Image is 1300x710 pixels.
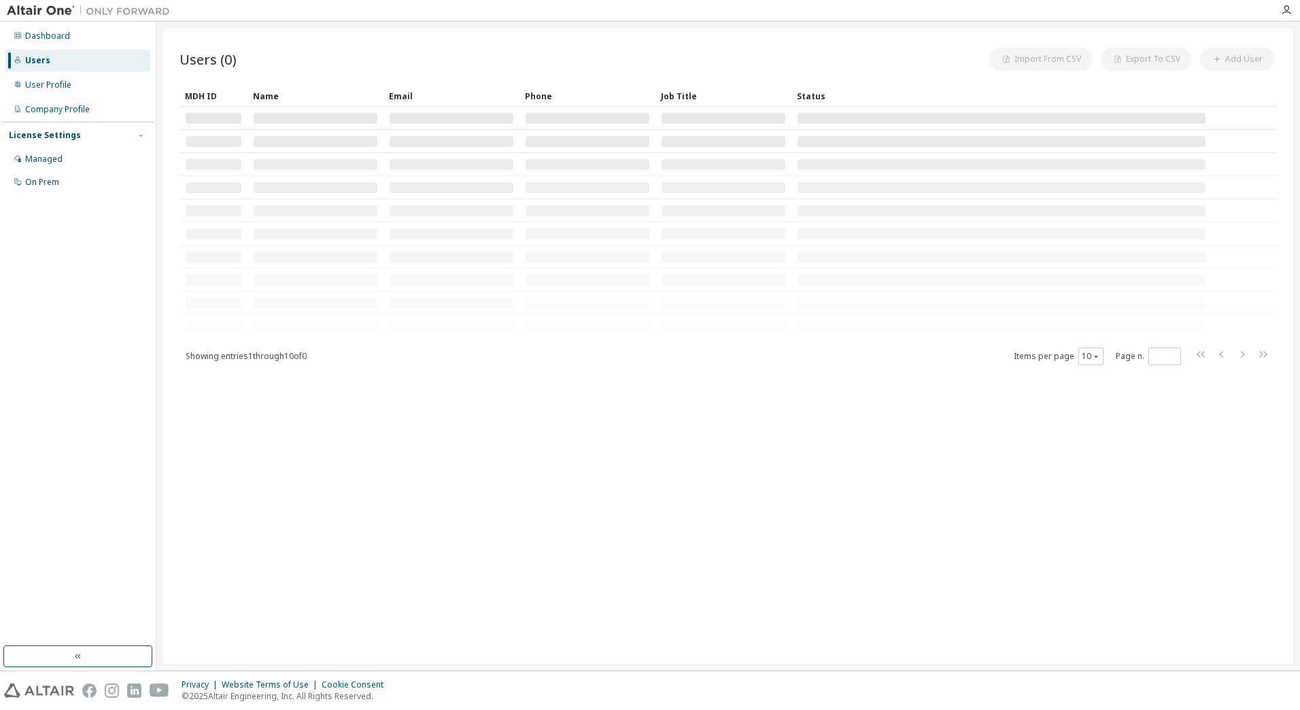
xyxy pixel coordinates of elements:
div: Name [253,85,378,107]
div: Users [25,55,50,66]
div: Managed [25,154,63,165]
div: Status [797,85,1206,107]
div: Email [389,85,514,107]
span: Users (0) [179,50,237,69]
span: Page n. [1116,348,1181,365]
img: altair_logo.svg [4,683,74,698]
div: Company Profile [25,104,90,115]
div: Phone [525,85,650,107]
div: Job Title [661,85,786,107]
div: User Profile [25,80,71,90]
span: Showing entries 1 through 10 of 0 [186,350,307,362]
div: Cookie Consent [322,679,392,690]
span: Items per page [1014,348,1104,365]
img: linkedin.svg [127,683,141,698]
button: Export To CSV [1101,48,1192,71]
button: Import From CSV [989,48,1093,71]
img: facebook.svg [82,683,97,698]
div: Dashboard [25,31,70,41]
img: Altair One [7,4,177,18]
img: youtube.svg [150,683,169,698]
div: License Settings [9,130,81,141]
img: instagram.svg [105,683,119,698]
div: Privacy [182,679,222,690]
button: Add User [1200,48,1274,71]
button: 10 [1082,351,1100,362]
div: MDH ID [185,85,242,107]
div: Website Terms of Use [222,679,322,690]
div: On Prem [25,177,59,188]
p: © 2025 Altair Engineering, Inc. All Rights Reserved. [182,690,392,702]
